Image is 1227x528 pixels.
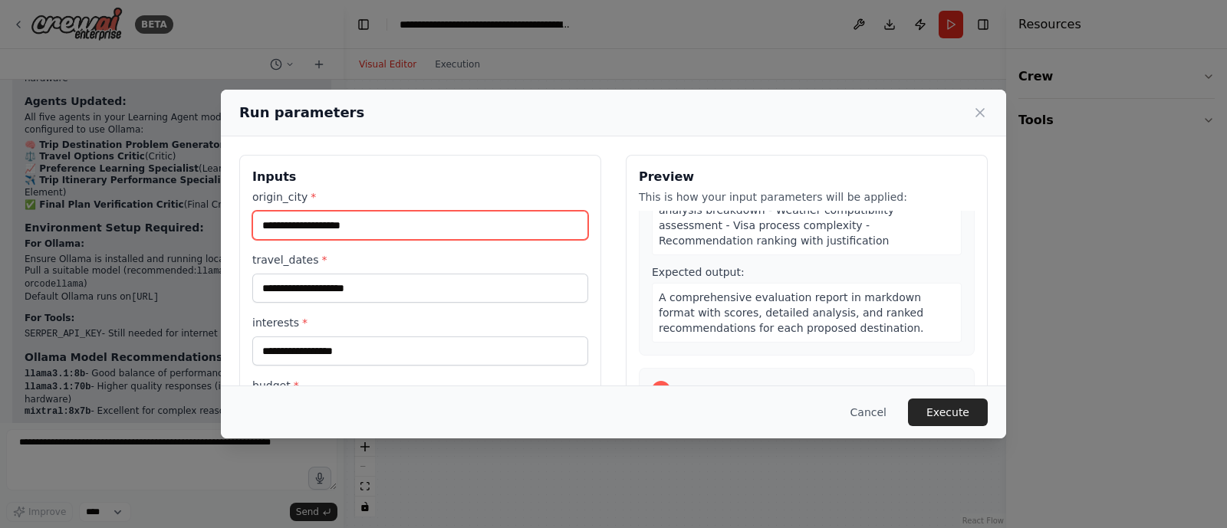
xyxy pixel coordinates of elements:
label: budget [252,378,588,393]
span: A comprehensive evaluation report in markdown format with scores, detailed analysis, and ranked r... [659,291,924,334]
span: Expected output: [652,266,745,278]
div: 3 [652,381,670,399]
label: travel_dates [252,252,588,267]
h2: Run parameters [239,102,364,123]
label: interests [252,315,588,330]
h3: Preview [639,168,975,186]
button: Cancel [838,398,899,426]
span: Refine Selection Criteria [679,382,809,398]
button: Execute [908,398,988,426]
p: This is how your input parameters will be applied: [639,189,975,205]
label: origin_city [252,189,588,205]
h3: Inputs [252,168,588,186]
